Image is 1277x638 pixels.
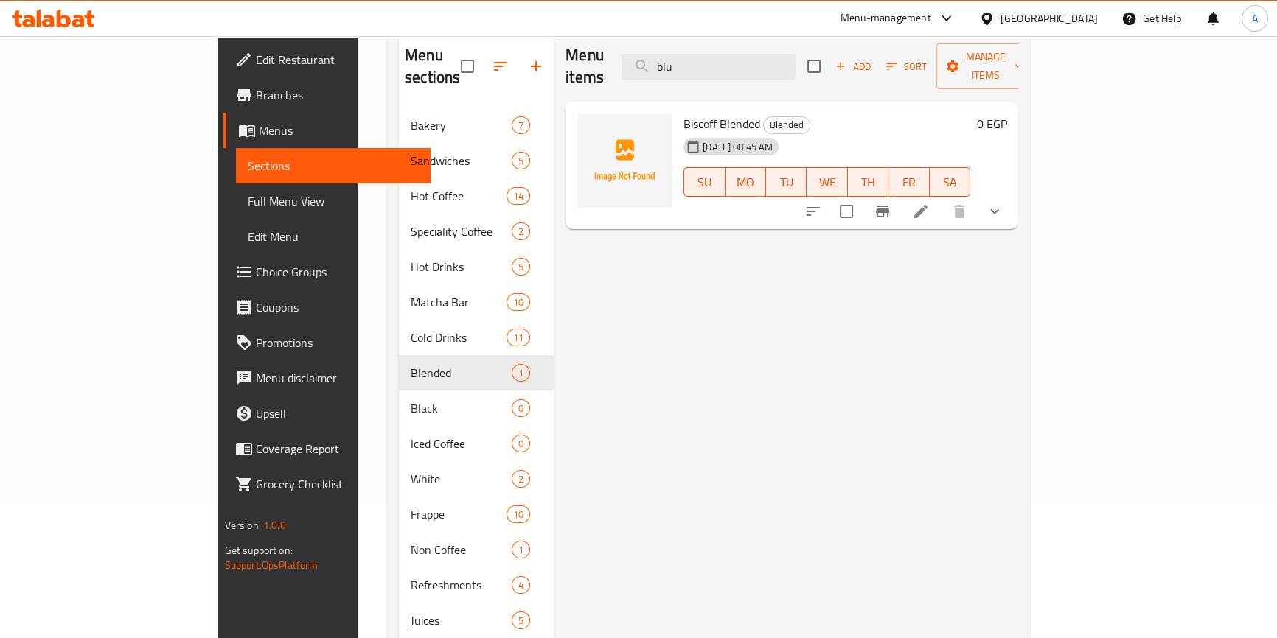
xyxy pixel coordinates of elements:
span: Sort [886,58,927,75]
span: WE [813,172,841,193]
span: 1 [512,543,529,557]
span: Speciality Coffee [411,222,512,240]
a: Full Menu View [236,183,431,219]
span: Menu disclaimer [256,369,419,387]
div: items [512,258,530,276]
span: 10 [507,295,529,309]
span: Sort sections [483,49,518,84]
a: Sections [236,148,431,183]
h2: Menu items [566,44,604,88]
span: Menus [259,122,419,139]
span: Add [833,58,873,75]
span: MO [731,172,760,193]
div: Iced Coffee0 [399,426,554,461]
span: White [411,470,512,488]
span: 1 [512,366,529,380]
span: Black [411,399,512,417]
div: items [512,399,530,417]
div: Bakery7 [399,108,554,143]
span: 1.0.0 [263,516,286,535]
button: Manage items [936,43,1035,89]
span: Select all sections [452,51,483,82]
span: Iced Coffee [411,435,512,452]
div: Non Coffee [411,541,512,558]
img: Biscoff Blended [577,113,672,208]
span: 7 [512,119,529,133]
a: Coverage Report [223,431,431,466]
div: items [512,611,530,629]
span: Blended [764,116,810,133]
span: Add item [829,55,877,78]
button: delete [942,194,977,229]
h2: Menu sections [405,44,461,88]
span: Sections [248,157,419,175]
svg: Show Choices [986,203,1003,220]
span: Hot Drinks [411,258,512,276]
div: Frappe [411,505,507,523]
button: show more [977,194,1012,229]
span: Hot Coffee [411,187,507,205]
span: Coverage Report [256,440,419,458]
span: Matcha Bar [411,293,507,311]
span: [DATE] 08:45 AM [697,140,779,154]
button: TU [766,167,807,197]
span: 0 [512,437,529,451]
button: MO [726,167,766,197]
span: Branches [256,86,419,104]
span: Juices [411,611,512,629]
span: TH [854,172,883,193]
div: items [507,329,530,346]
span: Blended [411,364,512,382]
button: WE [807,167,847,197]
input: search [622,54,796,80]
span: Promotions [256,334,419,351]
span: 14 [507,189,529,203]
span: Sandwiches [411,152,512,169]
button: FR [888,167,929,197]
span: 4 [512,578,529,592]
a: Menus [223,113,431,148]
div: items [512,541,530,558]
div: items [512,435,530,452]
button: Add section [518,49,554,84]
div: Cold Drinks11 [399,320,554,355]
button: Add [829,55,877,78]
a: Promotions [223,325,431,360]
a: Grocery Checklist [223,466,431,502]
span: 0 [512,402,529,416]
span: Edit Restaurant [256,51,419,69]
span: 10 [507,508,529,522]
span: Grocery Checklist [256,475,419,493]
span: Cold Drinks [411,329,507,346]
span: Choice Groups [256,263,419,281]
span: SA [936,172,964,193]
div: Blended1 [399,355,554,390]
span: A [1252,10,1258,27]
span: 2 [512,225,529,239]
button: SU [683,167,725,197]
span: Manage items [948,48,1023,85]
div: Refreshments4 [399,567,554,603]
div: Blended [763,116,810,134]
a: Coupons [223,290,431,325]
span: Coupons [256,298,419,316]
div: items [507,505,530,523]
a: Support.OpsPlatform [225,555,319,575]
a: Upsell [223,396,431,431]
span: Select section [798,51,829,82]
span: Edit Menu [248,228,419,245]
a: Edit Menu [236,219,431,254]
a: Edit menu item [912,203,930,220]
span: FR [894,172,923,193]
span: Get support on: [225,541,293,560]
div: Frappe10 [399,497,554,532]
a: Edit Restaurant [223,42,431,77]
span: 5 [512,614,529,628]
